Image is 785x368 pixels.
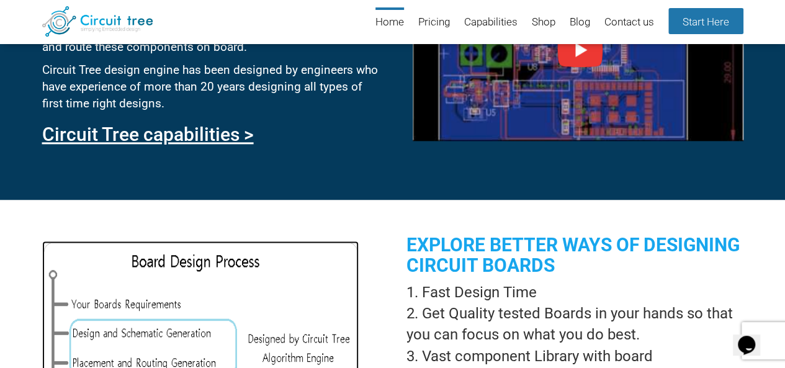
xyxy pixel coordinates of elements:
[406,282,743,303] li: Fast Design Time
[733,318,773,356] iframe: chat widget
[42,6,153,37] img: Circuit Tree
[668,8,743,34] a: Start Here
[418,7,450,38] a: Pricing
[406,303,743,346] li: Get Quality tested Boards in your hands so that you can focus on what you do best.
[42,123,254,145] a: Circuit Tree capabilities >
[42,61,379,112] p: Circuit Tree design engine has been designed by engineers who have experience of more than 20 yea...
[406,235,743,276] h2: Explore better ways of designing circuit boards
[604,7,654,38] a: Contact us
[375,7,404,38] a: Home
[570,7,590,38] a: Blog
[532,7,555,38] a: Shop
[464,7,518,38] a: Capabilities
